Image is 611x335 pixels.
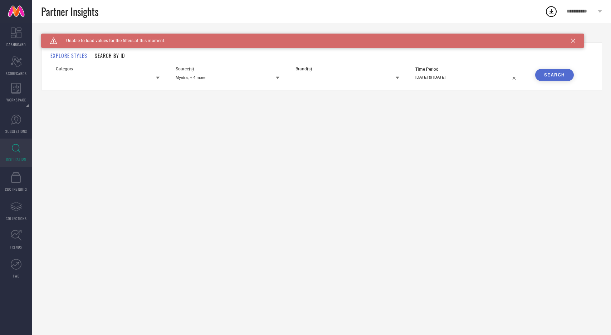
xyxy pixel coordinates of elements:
div: Search [544,72,565,77]
span: Category [56,66,160,71]
div: Back TO Dashboard [41,34,602,39]
span: TRENDS [10,244,22,250]
span: CDC INSIGHTS [5,186,27,192]
span: Source(s) [176,66,279,71]
span: FWD [13,273,20,279]
span: INSPIRATION [6,156,26,162]
h1: SEARCH BY ID [95,52,125,59]
span: Time Period [415,67,519,72]
h1: EXPLORE STYLES [50,52,87,59]
span: WORKSPACE [6,97,26,102]
span: SUGGESTIONS [5,129,27,134]
button: Search [535,69,574,81]
span: DASHBOARD [6,42,26,47]
input: Select time period [415,74,519,81]
span: Unable to load values for the filters at this moment. [57,38,165,43]
div: Open download list [545,5,558,18]
span: Brand(s) [295,66,399,71]
span: SCORECARDS [6,71,27,76]
span: Partner Insights [41,4,98,19]
span: COLLECTIONS [6,216,27,221]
